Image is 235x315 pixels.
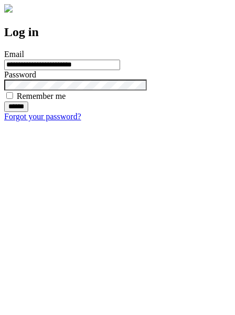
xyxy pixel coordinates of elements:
[4,25,231,39] h2: Log in
[17,92,66,100] label: Remember me
[4,50,24,59] label: Email
[4,4,13,13] img: logo-4e3dc11c47720685a147b03b5a06dd966a58ff35d612b21f08c02c0306f2b779.png
[4,70,36,79] label: Password
[4,112,81,121] a: Forgot your password?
